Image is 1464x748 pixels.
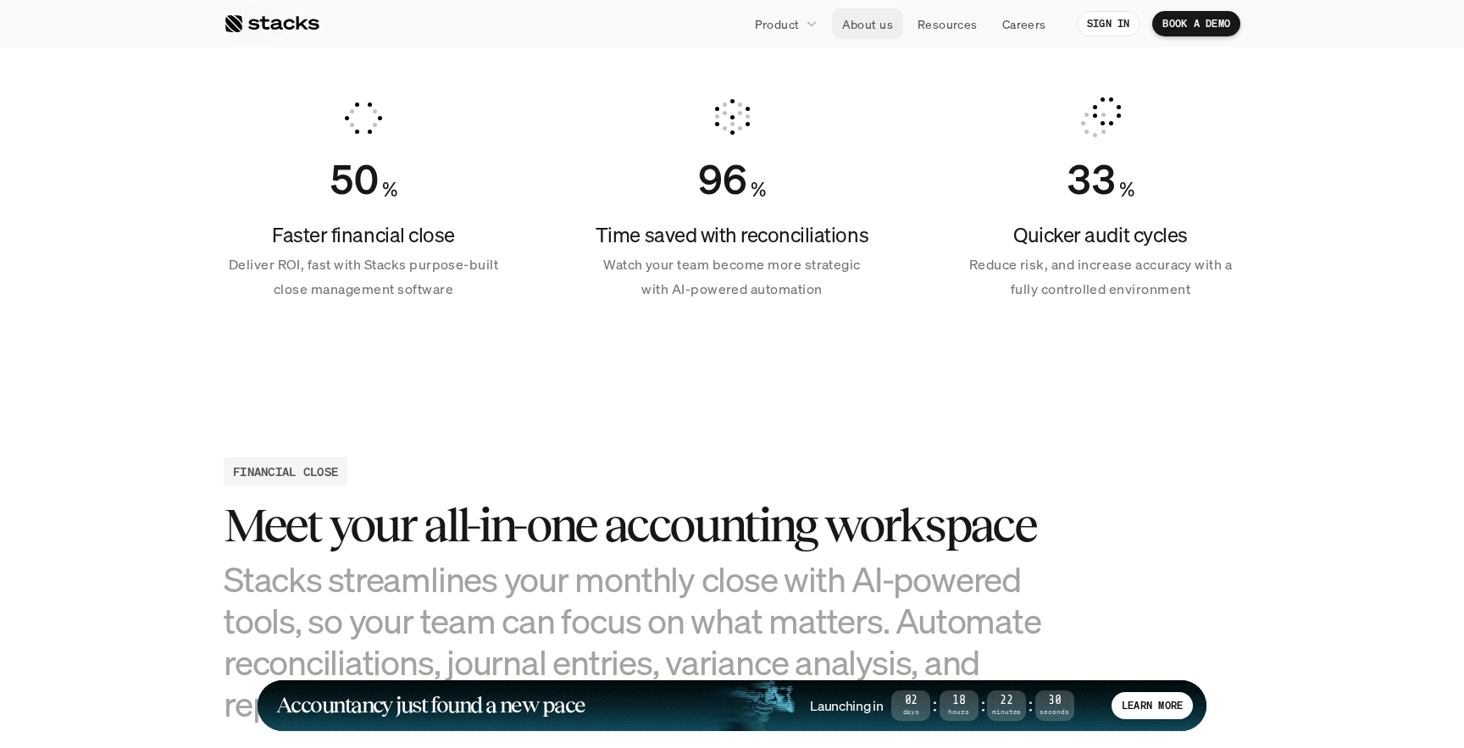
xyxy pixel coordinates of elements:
[698,155,747,204] div: Counter ends at 96
[330,155,379,204] div: Counter ends at 50
[987,709,1026,715] span: Minutes
[1026,695,1034,715] strong: :
[1002,15,1046,33] p: Careers
[1162,18,1230,30] p: BOOK A DEMO
[233,463,338,480] h2: FINANCIAL CLOSE
[1087,18,1130,30] p: SIGN IN
[224,252,503,302] p: Deliver ROI, fast with Stacks purpose-built close management software
[810,696,883,715] h4: Launching in
[755,15,800,33] p: Product
[987,696,1026,706] span: 22
[979,695,987,715] strong: :
[592,221,872,250] h4: Time saved with reconciliations
[224,499,1071,551] h3: Meet your all-in-one accounting workspace
[1035,709,1074,715] span: Seconds
[891,709,930,715] span: Days
[1077,11,1140,36] a: SIGN IN
[592,252,872,302] p: Watch your team become more strategic with AI-powered automation
[224,558,1071,725] h3: Stacks streamlines your monthly close with AI-powered tools, so your team can focus on what matte...
[961,252,1240,302] p: Reduce risk, and increase accuracy with a fully controlled environment
[276,695,585,715] h1: Accountancy just found a new pace
[961,221,1240,250] h4: Quicker audit cycles
[940,709,979,715] span: Hours
[842,15,893,33] p: About us
[1119,175,1134,204] h4: %
[918,15,978,33] p: Resources
[1122,700,1183,712] p: LEARN MORE
[940,696,979,706] span: 18
[382,175,397,204] h4: %
[907,8,988,39] a: Resources
[1035,696,1074,706] span: 30
[1067,155,1116,204] div: Counter ends at 33
[1152,11,1240,36] a: BOOK A DEMO
[258,680,1206,731] a: Accountancy just found a new paceLaunching in02Days:18Hours:22Minutes:30SecondsLEARN MORE
[751,175,766,204] h4: %
[930,695,939,715] strong: :
[992,8,1056,39] a: Careers
[832,8,903,39] a: About us
[224,221,503,250] h4: Faster financial close
[200,392,274,404] a: Privacy Policy
[891,696,930,706] span: 02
